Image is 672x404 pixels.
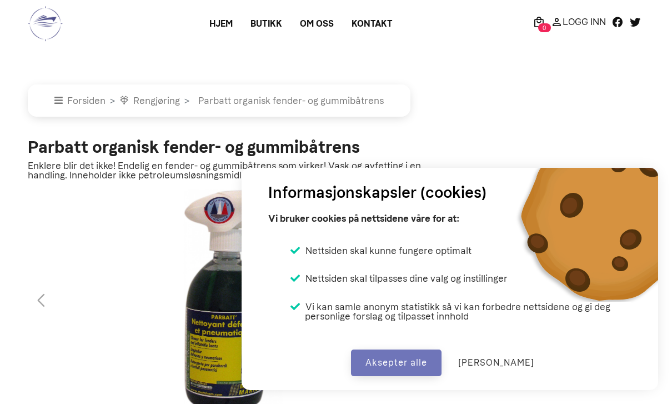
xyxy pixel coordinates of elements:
[194,95,384,106] a: Parbatt organisk fender- og gummibåtrens
[242,14,291,34] a: Butikk
[54,95,106,106] a: Forsiden
[28,161,439,180] p: Enklere blir det ikke! Endelig en fender- og gummibåtrens som virker! Vask og avfetting i en hand...
[28,6,63,42] img: logo
[290,273,508,283] li: Nettsiden skal tilpasses dine valg og instillinger
[200,14,242,34] a: Hjem
[351,350,442,376] button: Aksepter alle
[290,246,472,256] li: Nettsiden skal kunne fungere optimalt
[548,15,609,28] a: Logg Inn
[444,350,549,376] button: [PERSON_NAME]
[268,181,487,205] h3: Informasjonskapsler (cookies)
[28,84,644,117] nav: breadcrumb
[343,14,402,34] a: Kontakt
[119,95,180,106] a: Rengjøring
[290,302,631,321] li: Vi kan samle anonym statistikk så vi kan forbedre nettsidene og gi deg personlige forslag og tilp...
[530,15,548,28] a: 0
[28,139,439,156] h2: Parbatt organisk fender- og gummibåtrens
[538,23,551,32] span: 0
[291,14,343,34] a: Om oss
[268,209,459,228] p: Vi bruker cookies på nettsidene våre for at:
